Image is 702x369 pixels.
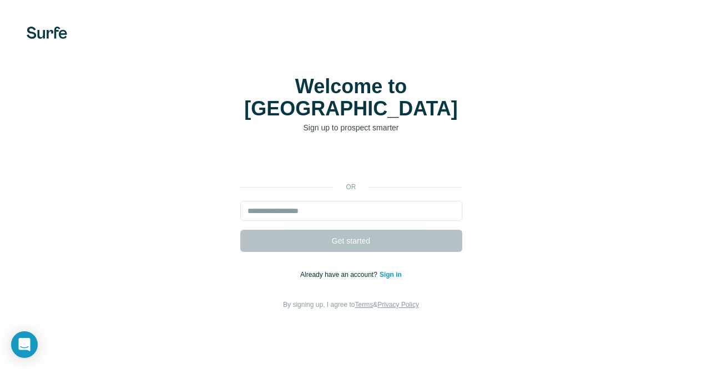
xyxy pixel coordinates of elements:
iframe: Sign in with Google Button [235,150,468,174]
div: Open Intercom Messenger [11,331,38,358]
p: or [334,182,369,192]
h1: Welcome to [GEOGRAPHIC_DATA] [240,75,462,120]
a: Privacy Policy [377,301,419,309]
a: Terms [355,301,373,309]
a: Sign in [380,271,402,279]
img: Surfe's logo [27,27,67,39]
span: By signing up, I agree to & [283,301,419,309]
span: Already have an account? [300,271,380,279]
p: Sign up to prospect smarter [240,122,462,133]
